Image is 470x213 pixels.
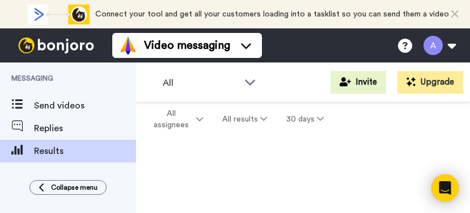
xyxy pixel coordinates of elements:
div: Open Intercom Messenger [431,174,459,202]
div: animation [27,5,90,24]
img: vm-color.svg [119,36,137,55]
button: 30 days [277,109,333,130]
img: bj-logo-header-white.svg [14,37,99,53]
span: All assignees [148,108,194,131]
button: Invite [331,71,386,94]
span: All [163,76,239,90]
span: Replies [34,122,136,135]
button: Collapse menu [29,180,107,195]
button: Upgrade [397,71,463,94]
button: All assignees [138,103,213,135]
span: Collapse menu [51,183,98,192]
span: Video messaging [144,37,230,53]
button: All results [213,109,277,130]
span: Results [34,144,136,158]
span: Connect your tool and get all your customers loading into a tasklist so you can send them a video... [95,10,449,47]
span: Send videos [34,99,136,112]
